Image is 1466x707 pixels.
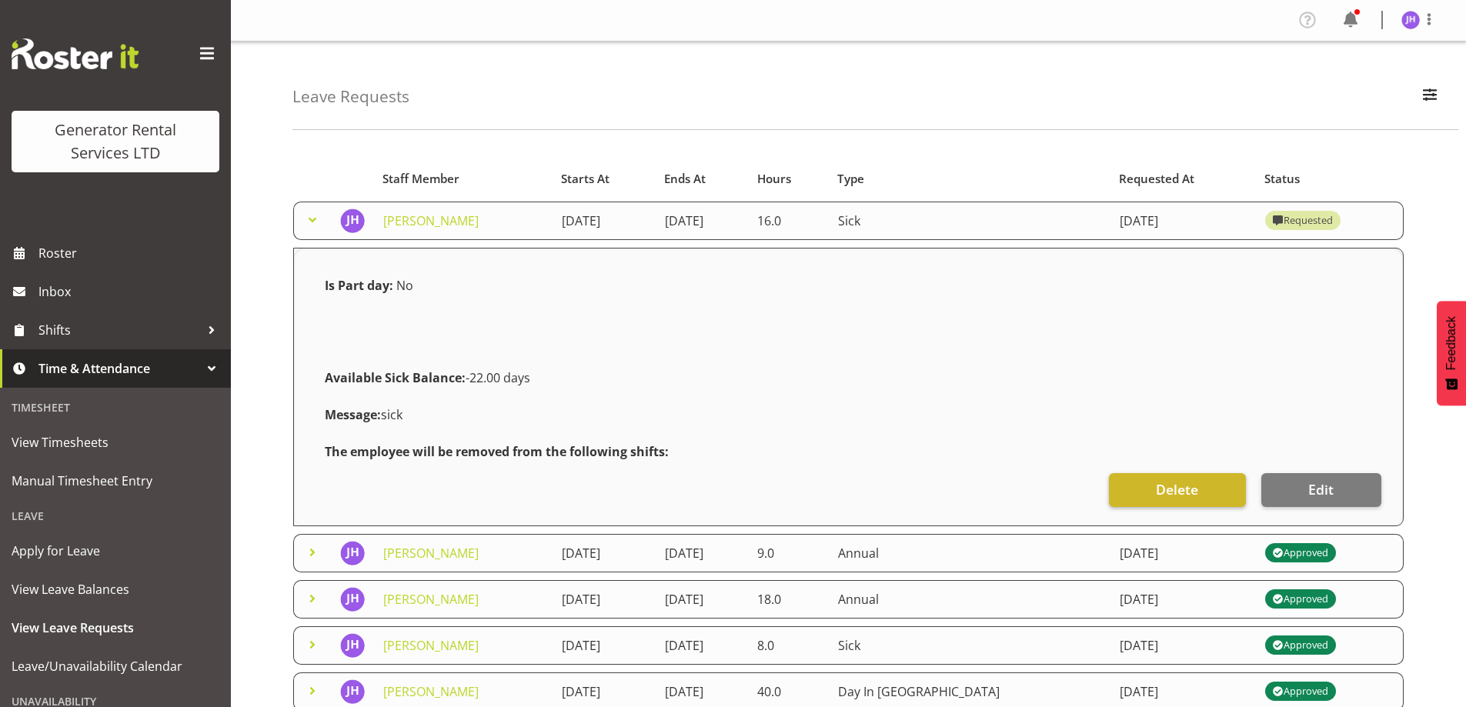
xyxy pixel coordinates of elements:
[1437,301,1466,405] button: Feedback - Show survey
[396,277,413,294] span: No
[553,202,656,240] td: [DATE]
[383,683,479,700] a: [PERSON_NAME]
[664,170,706,188] span: Ends At
[38,357,200,380] span: Time & Attendance
[292,88,409,105] h4: Leave Requests
[1109,473,1246,507] button: Delete
[4,462,227,500] a: Manual Timesheet Entry
[325,277,393,294] strong: Is Part day:
[829,580,1110,619] td: Annual
[12,578,219,601] span: View Leave Balances
[383,212,479,229] a: [PERSON_NAME]
[553,580,656,619] td: [DATE]
[4,570,227,609] a: View Leave Balances
[748,534,829,572] td: 9.0
[829,534,1110,572] td: Annual
[1273,636,1328,655] div: Approved
[325,443,669,460] strong: The employee will be removed from the following shifts:
[4,532,227,570] a: Apply for Leave
[553,626,656,665] td: [DATE]
[561,170,609,188] span: Starts At
[4,392,227,423] div: Timesheet
[1414,80,1446,114] button: Filter Employees
[757,170,791,188] span: Hours
[27,118,204,165] div: Generator Rental Services LTD
[340,208,365,233] img: james-hilhorst5206.jpg
[340,679,365,704] img: james-hilhorst5206.jpg
[829,626,1110,665] td: Sick
[12,616,219,639] span: View Leave Requests
[1110,580,1256,619] td: [DATE]
[656,580,748,619] td: [DATE]
[748,202,829,240] td: 16.0
[1110,202,1256,240] td: [DATE]
[383,591,479,608] a: [PERSON_NAME]
[1308,479,1334,499] span: Edit
[4,423,227,462] a: View Timesheets
[38,318,200,342] span: Shifts
[316,359,1381,396] div: -22.00 days
[748,580,829,619] td: 18.0
[383,637,479,654] a: [PERSON_NAME]
[340,633,365,658] img: james-hilhorst5206.jpg
[12,539,219,562] span: Apply for Leave
[316,396,1381,433] div: sick
[1273,682,1328,701] div: Approved
[829,202,1110,240] td: Sick
[656,626,748,665] td: [DATE]
[4,609,227,647] a: View Leave Requests
[38,242,223,265] span: Roster
[656,534,748,572] td: [DATE]
[383,545,479,562] a: [PERSON_NAME]
[382,170,459,188] span: Staff Member
[1273,212,1333,230] div: Requested
[38,280,223,303] span: Inbox
[4,500,227,532] div: Leave
[656,202,748,240] td: [DATE]
[340,587,365,612] img: james-hilhorst5206.jpg
[1401,11,1420,29] img: james-hilhorst5206.jpg
[1110,626,1256,665] td: [DATE]
[4,647,227,685] a: Leave/Unavailability Calendar
[12,38,139,69] img: Rosterit website logo
[748,626,829,665] td: 8.0
[12,431,219,454] span: View Timesheets
[553,534,656,572] td: [DATE]
[1264,170,1300,188] span: Status
[12,655,219,678] span: Leave/Unavailability Calendar
[1273,544,1328,562] div: Approved
[1110,534,1256,572] td: [DATE]
[1119,170,1194,188] span: Requested At
[1156,479,1198,499] span: Delete
[1444,316,1458,370] span: Feedback
[1273,590,1328,609] div: Approved
[340,541,365,565] img: james-hilhorst5206.jpg
[325,406,381,423] strong: Message:
[12,469,219,492] span: Manual Timesheet Entry
[325,369,466,386] strong: Available Sick Balance:
[837,170,864,188] span: Type
[1261,473,1381,507] button: Edit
